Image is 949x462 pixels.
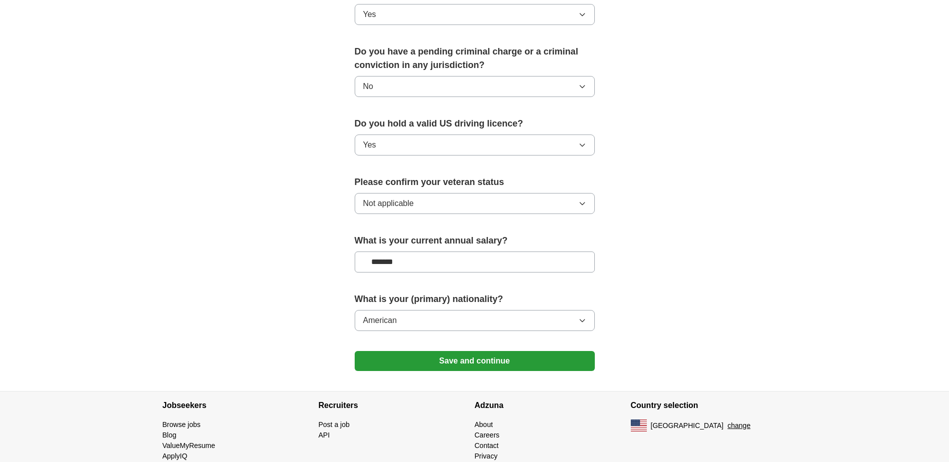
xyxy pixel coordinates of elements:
label: What is your current annual salary? [355,234,595,247]
a: Privacy [475,452,498,460]
a: Careers [475,431,500,439]
a: ApplyIQ [163,452,188,460]
span: [GEOGRAPHIC_DATA] [651,420,724,431]
label: What is your (primary) nationality? [355,292,595,306]
a: API [319,431,330,439]
span: Yes [363,139,376,151]
label: Do you hold a valid US driving licence? [355,117,595,130]
button: Not applicable [355,193,595,214]
a: Contact [475,441,499,449]
button: Yes [355,134,595,155]
button: change [727,420,750,431]
a: Post a job [319,420,350,428]
a: Browse jobs [163,420,201,428]
button: No [355,76,595,97]
button: Save and continue [355,351,595,371]
span: Yes [363,8,376,20]
span: American [363,314,397,326]
label: Do you have a pending criminal charge or a criminal conviction in any jurisdiction? [355,45,595,72]
span: No [363,80,373,92]
h4: Country selection [631,391,787,419]
img: US flag [631,419,647,431]
a: About [475,420,493,428]
a: ValueMyResume [163,441,216,449]
label: Please confirm your veteran status [355,175,595,189]
button: Yes [355,4,595,25]
a: Blog [163,431,177,439]
button: American [355,310,595,331]
span: Not applicable [363,197,414,209]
